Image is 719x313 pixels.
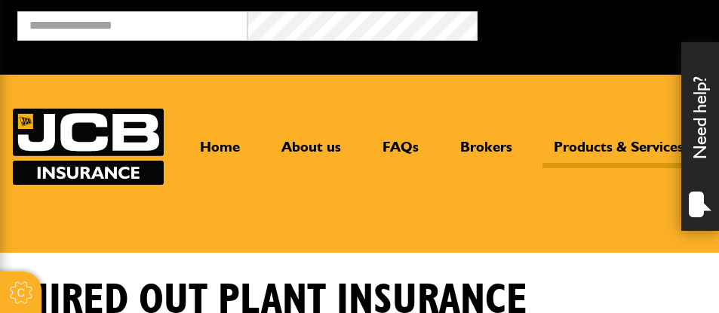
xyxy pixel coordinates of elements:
[13,109,164,185] a: JCB Insurance Services
[13,109,164,185] img: JCB Insurance Services logo
[270,138,352,168] a: About us
[681,42,719,231] div: Need help?
[371,138,430,168] a: FAQs
[478,11,708,35] button: Broker Login
[449,138,524,168] a: Brokers
[542,138,695,168] a: Products & Services
[189,138,251,168] a: Home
